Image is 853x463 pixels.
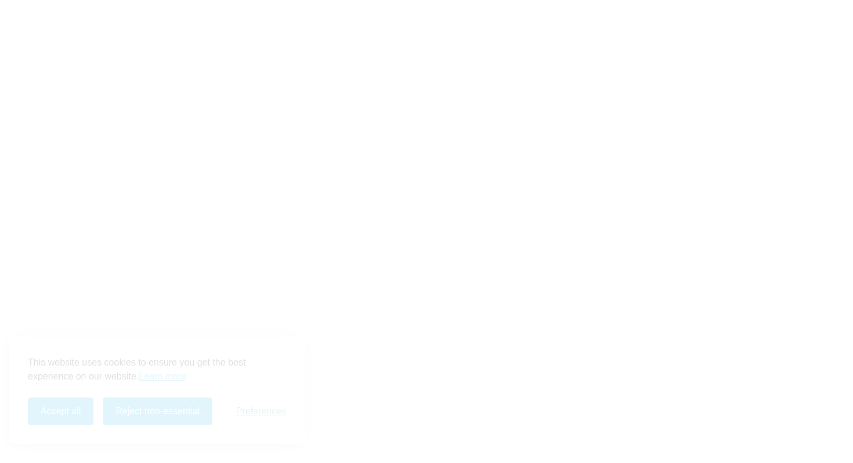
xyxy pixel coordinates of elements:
[236,416,286,426] span: Preferences
[28,366,286,393] p: This website uses cookies to ensure you get the best experience on our website.
[139,379,186,393] a: Learn more
[103,407,212,435] button: Reject non-essential
[236,416,286,426] button: Toggle preferences
[28,407,93,435] button: Accept all cookies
